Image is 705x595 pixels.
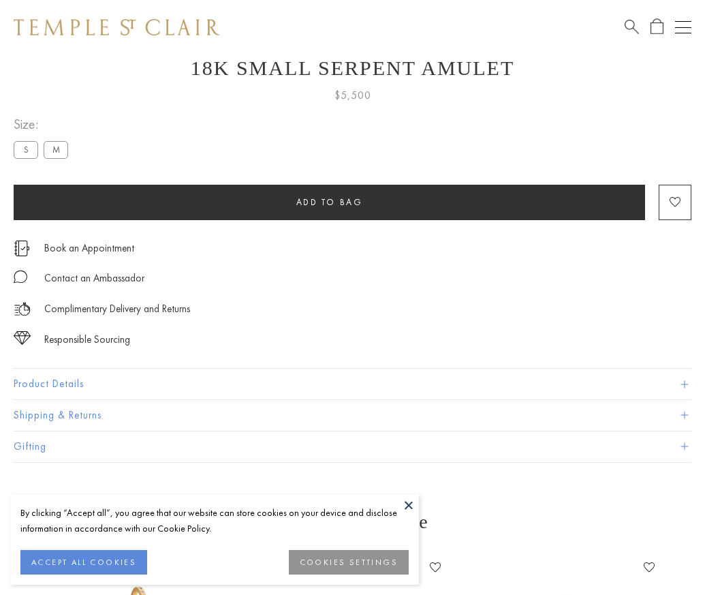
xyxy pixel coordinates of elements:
h1: 18K Small Serpent Amulet [14,57,691,80]
button: Product Details [14,369,691,399]
img: MessageIcon-01_2.svg [14,270,27,284]
a: Book an Appointment [44,241,134,256]
div: Contact an Ambassador [44,270,144,287]
span: Add to bag [296,196,363,208]
img: Temple St. Clair [14,19,219,35]
div: Responsible Sourcing [44,331,130,348]
a: Open Shopping Bag [651,18,663,35]
button: Shipping & Returns [14,400,691,431]
a: Search [625,18,639,35]
label: M [44,141,68,158]
button: COOKIES SETTINGS [289,550,409,575]
img: icon_appointment.svg [14,241,30,256]
span: Size: [14,113,74,136]
img: icon_sourcing.svg [14,331,31,345]
button: Gifting [14,431,691,462]
button: Add to bag [14,185,645,220]
p: Complimentary Delivery and Returns [44,301,190,318]
button: Open navigation [675,19,691,35]
label: S [14,141,38,158]
div: By clicking “Accept all”, you agree that our website can store cookies on your device and disclos... [20,505,409,536]
span: $5,500 [334,87,371,104]
img: icon_delivery.svg [14,301,31,318]
button: ACCEPT ALL COOKIES [20,550,147,575]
